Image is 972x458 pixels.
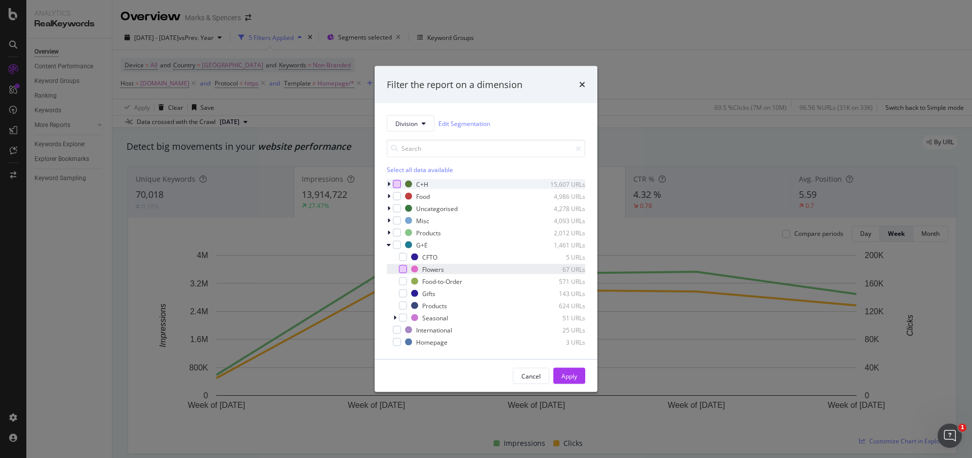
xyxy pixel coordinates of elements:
[395,119,418,128] span: Division
[416,325,452,334] div: International
[536,253,585,261] div: 5 URLs
[513,368,549,384] button: Cancel
[422,253,437,261] div: CFTO
[958,424,966,432] span: 1
[536,240,585,249] div: 1,461 URLs
[422,265,444,273] div: Flowers
[387,78,522,91] div: Filter the report on a dimension
[387,115,434,132] button: Division
[561,371,577,380] div: Apply
[416,240,428,249] div: G+E
[536,325,585,334] div: 25 URLs
[416,338,448,346] div: Homepage
[387,140,585,157] input: Search
[536,313,585,322] div: 51 URLs
[422,313,448,322] div: Seasonal
[387,165,585,174] div: Select all data available
[579,78,585,91] div: times
[536,192,585,200] div: 4,986 URLs
[375,66,597,392] div: modal
[422,301,447,310] div: Products
[536,265,585,273] div: 67 URLs
[536,301,585,310] div: 624 URLs
[536,180,585,188] div: 15,607 URLs
[438,118,490,129] a: Edit Segmentation
[416,204,458,213] div: Uncategorised
[938,424,962,448] iframe: Intercom live chat
[416,216,429,225] div: Misc
[536,338,585,346] div: 3 URLs
[416,180,428,188] div: C+H
[536,277,585,285] div: 571 URLs
[536,289,585,298] div: 143 URLs
[536,216,585,225] div: 4,093 URLs
[536,228,585,237] div: 2,012 URLs
[536,204,585,213] div: 4,278 URLs
[422,277,462,285] div: Food-to-Order
[422,289,435,298] div: Gifts
[521,371,541,380] div: Cancel
[416,228,441,237] div: Products
[416,192,430,200] div: Food
[553,368,585,384] button: Apply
